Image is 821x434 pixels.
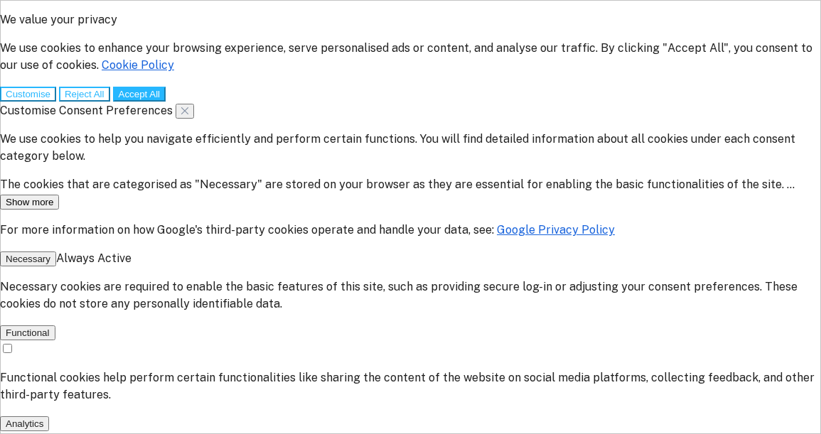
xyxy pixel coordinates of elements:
a: Google Privacy Policy [497,223,615,237]
button: Accept All [113,87,166,102]
button: Reject All [59,87,110,102]
input: Disable Functional [3,344,12,353]
span: Always Active [56,251,132,265]
a: Cookie Policy [102,58,174,72]
button: Close [176,104,194,119]
img: Close [181,107,188,114]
